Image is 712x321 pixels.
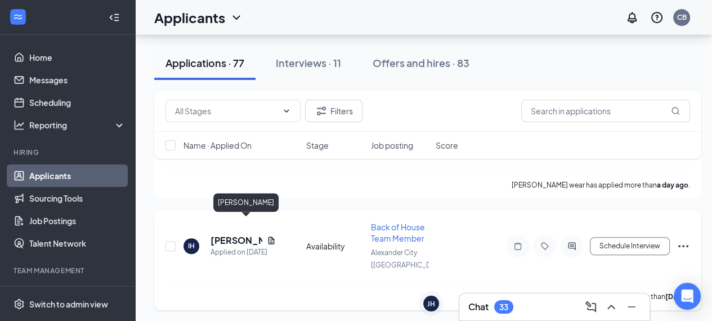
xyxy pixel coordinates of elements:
[29,298,108,310] div: Switch to admin view
[584,300,598,314] svg: ComposeMessage
[677,12,687,22] div: CB
[468,301,489,313] h3: Chat
[602,298,620,316] button: ChevronUp
[14,148,123,157] div: Hiring
[14,266,123,275] div: Team Management
[371,140,413,151] span: Job posting
[625,11,639,24] svg: Notifications
[29,164,126,187] a: Applicants
[674,283,701,310] div: Open Intercom Messenger
[371,248,447,269] span: Alexander City [[GEOGRAPHIC_DATA]]
[427,299,435,309] div: JH
[521,100,690,122] input: Search in applications
[175,105,277,117] input: All Stages
[29,232,126,255] a: Talent Network
[512,180,690,190] p: [PERSON_NAME] wear has applied more than .
[511,242,525,251] svg: Note
[538,242,552,251] svg: Tag
[188,241,195,251] div: IH
[371,222,425,243] span: Back of House Team Member
[582,298,600,316] button: ComposeMessage
[671,106,680,115] svg: MagnifyingGlass
[109,12,120,23] svg: Collapse
[537,292,690,301] p: [PERSON_NAME] has applied more than .
[305,100,362,122] button: Filter Filters
[211,234,262,247] h5: [PERSON_NAME]
[665,292,688,301] b: [DATE]
[623,298,641,316] button: Minimize
[29,187,126,209] a: Sourcing Tools
[306,240,364,252] div: Availability
[29,209,126,232] a: Job Postings
[213,193,279,212] div: [PERSON_NAME]
[499,302,508,312] div: 33
[29,119,126,131] div: Reporting
[604,300,618,314] svg: ChevronUp
[276,56,341,70] div: Interviews · 11
[625,300,638,314] svg: Minimize
[29,46,126,69] a: Home
[590,237,670,255] button: Schedule Interview
[183,140,252,151] span: Name · Applied On
[267,236,276,245] svg: Document
[315,104,328,118] svg: Filter
[436,140,458,151] span: Score
[29,91,126,114] a: Scheduling
[650,11,664,24] svg: QuestionInfo
[165,56,244,70] div: Applications · 77
[677,239,690,253] svg: Ellipses
[211,247,276,258] div: Applied on [DATE]
[657,181,688,189] b: a day ago
[306,140,329,151] span: Stage
[373,56,469,70] div: Offers and hires · 83
[565,242,579,251] svg: ActiveChat
[12,11,24,23] svg: WorkstreamLogo
[282,106,291,115] svg: ChevronDown
[230,11,243,24] svg: ChevronDown
[29,69,126,91] a: Messages
[14,119,25,131] svg: Analysis
[154,8,225,27] h1: Applicants
[14,298,25,310] svg: Settings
